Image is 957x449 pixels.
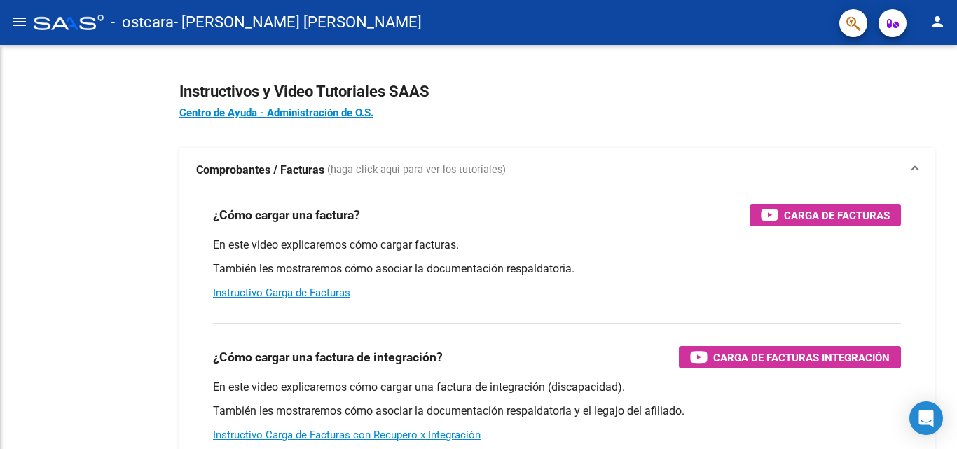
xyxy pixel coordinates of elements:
[179,148,935,193] mat-expansion-panel-header: Comprobantes / Facturas (haga click aquí para ver los tutoriales)
[713,349,890,366] span: Carga de Facturas Integración
[784,207,890,224] span: Carga de Facturas
[213,380,901,395] p: En este video explicaremos cómo cargar una factura de integración (discapacidad).
[679,346,901,368] button: Carga de Facturas Integración
[179,78,935,105] h2: Instructivos y Video Tutoriales SAAS
[213,205,360,225] h3: ¿Cómo cargar una factura?
[11,13,28,30] mat-icon: menu
[929,13,946,30] mat-icon: person
[213,286,350,299] a: Instructivo Carga de Facturas
[213,347,443,367] h3: ¿Cómo cargar una factura de integración?
[213,237,901,253] p: En este video explicaremos cómo cargar facturas.
[327,163,506,178] span: (haga click aquí para ver los tutoriales)
[213,261,901,277] p: También les mostraremos cómo asociar la documentación respaldatoria.
[213,403,901,419] p: También les mostraremos cómo asociar la documentación respaldatoria y el legajo del afiliado.
[111,7,174,38] span: - ostcara
[750,204,901,226] button: Carga de Facturas
[213,429,481,441] a: Instructivo Carga de Facturas con Recupero x Integración
[174,7,422,38] span: - [PERSON_NAME] [PERSON_NAME]
[196,163,324,178] strong: Comprobantes / Facturas
[909,401,943,435] div: Open Intercom Messenger
[179,106,373,119] a: Centro de Ayuda - Administración de O.S.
